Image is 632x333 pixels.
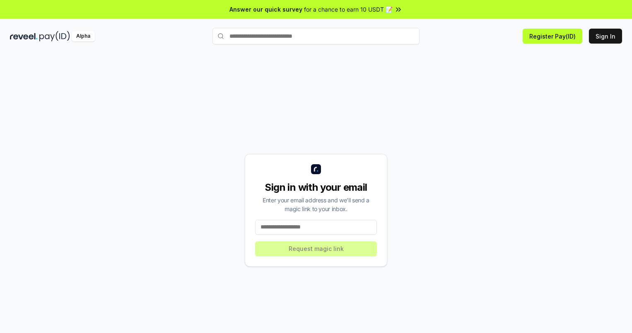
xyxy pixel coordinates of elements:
div: Enter your email address and we’ll send a magic link to your inbox. [255,196,377,213]
button: Sign In [589,29,622,44]
img: logo_small [311,164,321,174]
button: Register Pay(ID) [523,29,582,44]
div: Sign in with your email [255,181,377,194]
span: Answer our quick survey [229,5,302,14]
img: reveel_dark [10,31,38,41]
div: Alpha [72,31,95,41]
span: for a chance to earn 10 USDT 📝 [304,5,393,14]
img: pay_id [39,31,70,41]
